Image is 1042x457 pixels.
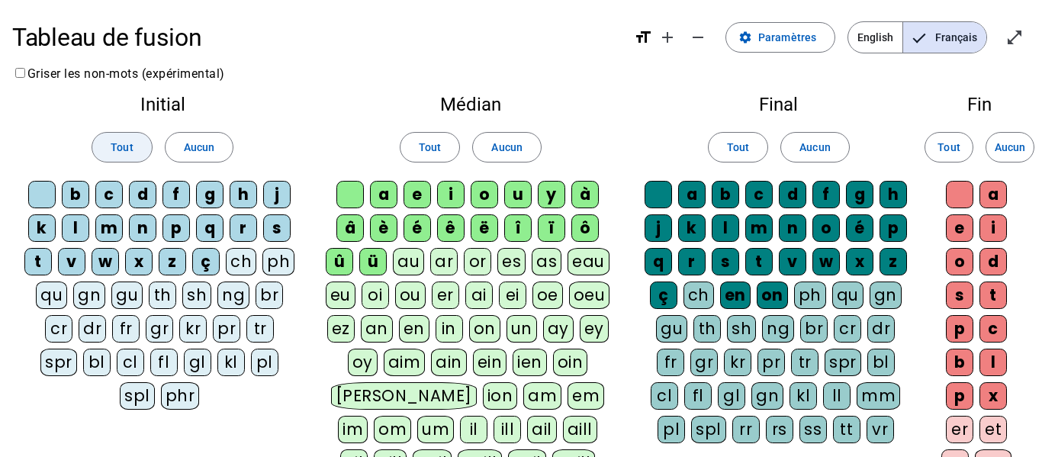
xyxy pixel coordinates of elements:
div: ay [543,315,574,343]
div: g [196,181,224,208]
div: i [437,181,465,208]
h1: Tableau de fusion [12,13,622,62]
div: gn [73,282,105,309]
div: m [95,214,123,242]
button: Tout [708,132,768,163]
div: w [92,248,119,275]
div: â [336,214,364,242]
div: er [432,282,459,309]
div: z [159,248,186,275]
div: pr [757,349,785,376]
div: x [846,248,873,275]
div: an [361,315,393,343]
div: û [326,248,353,275]
div: gr [146,315,173,343]
div: a [678,181,706,208]
div: ll [823,382,851,410]
div: rs [766,416,793,443]
div: p [162,214,190,242]
div: p [880,214,907,242]
div: cl [117,349,144,376]
div: aill [563,416,597,443]
div: ien [513,349,547,376]
span: English [848,22,902,53]
button: Entrer en plein écran [999,22,1030,53]
div: mm [857,382,900,410]
div: gu [656,315,687,343]
div: ez [327,315,355,343]
div: ey [580,315,609,343]
div: fr [112,315,140,343]
div: as [532,248,561,275]
div: er [946,416,973,443]
label: Griser les non-mots (expérimental) [12,66,225,81]
div: s [263,214,291,242]
div: dr [867,315,895,343]
div: ill [494,416,521,443]
div: y [538,181,565,208]
div: à [571,181,599,208]
div: t [979,282,1007,309]
div: es [497,248,526,275]
div: em [568,382,604,410]
div: ph [262,248,294,275]
div: fr [657,349,684,376]
div: kr [179,315,207,343]
button: Aucun [472,132,541,163]
div: pr [213,315,240,343]
div: kl [790,382,817,410]
div: d [129,181,156,208]
div: b [62,181,89,208]
div: on [469,315,500,343]
div: d [779,181,806,208]
div: br [800,315,828,343]
div: gr [690,349,718,376]
div: m [745,214,773,242]
div: q [645,248,672,275]
div: b [946,349,973,376]
span: Aucun [491,138,522,156]
div: aim [384,349,426,376]
span: Paramètres [758,28,816,47]
div: gn [751,382,783,410]
div: on [757,282,788,309]
div: ê [437,214,465,242]
div: ss [799,416,827,443]
span: Tout [937,138,960,156]
div: fl [684,382,712,410]
div: l [979,349,1007,376]
div: e [946,214,973,242]
div: un [507,315,537,343]
h2: Fin [941,95,1018,114]
div: gn [870,282,902,309]
div: kl [217,349,245,376]
div: bl [83,349,111,376]
div: spl [691,416,726,443]
div: h [230,181,257,208]
h2: Médian [325,95,616,114]
div: ou [395,282,426,309]
div: th [149,282,176,309]
div: th [693,315,721,343]
div: au [393,248,424,275]
div: cl [651,382,678,410]
div: n [779,214,806,242]
div: s [946,282,973,309]
div: n [129,214,156,242]
div: or [464,248,491,275]
div: vr [867,416,894,443]
div: dr [79,315,106,343]
mat-icon: open_in_full [1005,28,1024,47]
div: ç [650,282,677,309]
div: l [712,214,739,242]
mat-icon: format_size [634,28,652,47]
div: ain [431,349,467,376]
div: s [712,248,739,275]
div: tt [833,416,860,443]
div: spr [40,349,77,376]
div: spr [825,349,861,376]
div: in [436,315,463,343]
div: ein [473,349,507,376]
div: f [812,181,840,208]
span: Tout [111,138,133,156]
